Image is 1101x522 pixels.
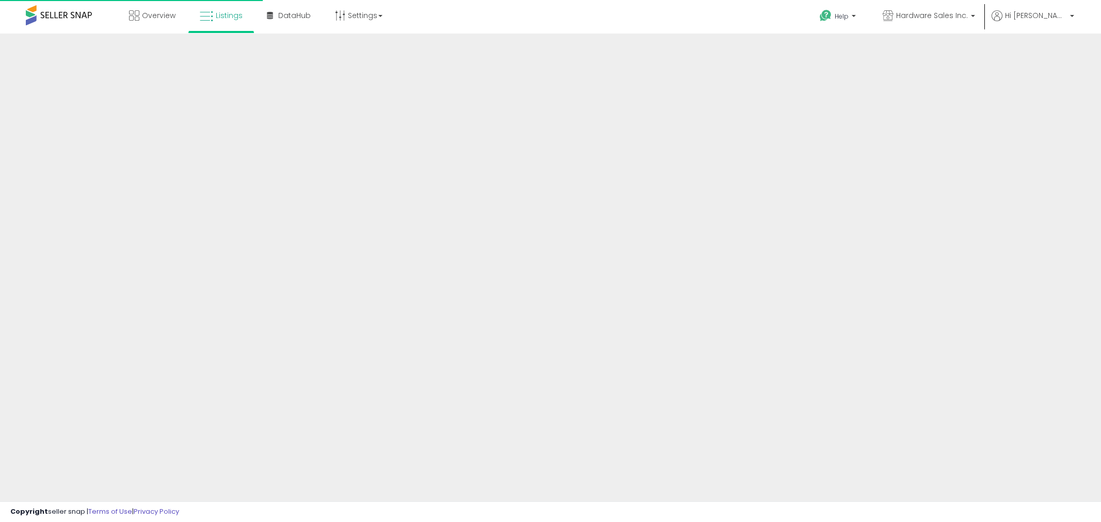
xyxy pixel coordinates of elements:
[142,10,175,21] span: Overview
[992,10,1074,34] a: Hi [PERSON_NAME]
[896,10,968,21] span: Hardware Sales Inc.
[835,12,849,21] span: Help
[811,2,866,34] a: Help
[1005,10,1067,21] span: Hi [PERSON_NAME]
[819,9,832,22] i: Get Help
[216,10,243,21] span: Listings
[278,10,311,21] span: DataHub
